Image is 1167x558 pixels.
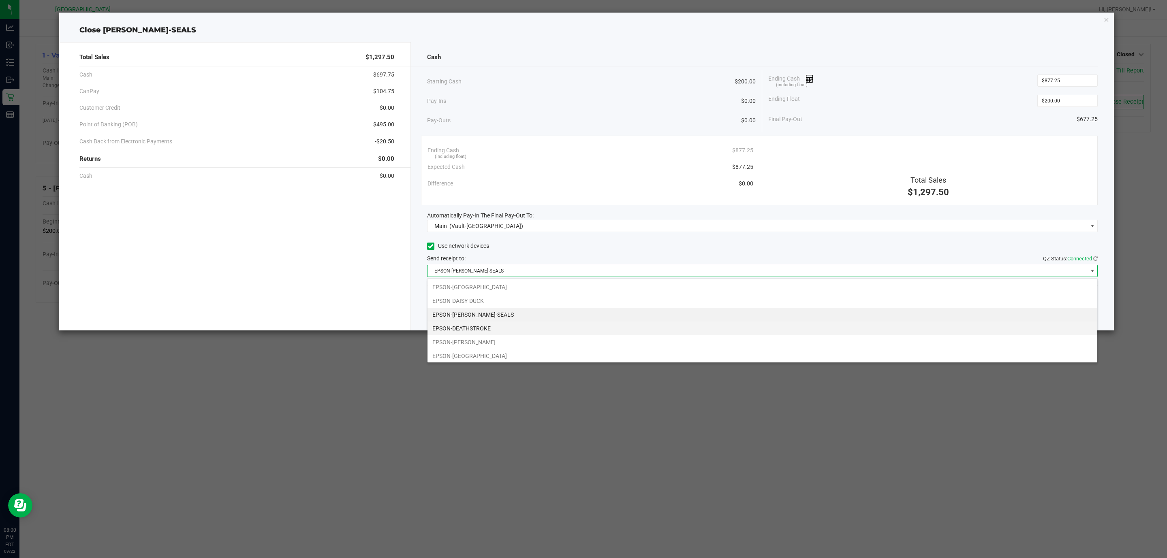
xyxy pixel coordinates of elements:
[365,53,394,62] span: $1,297.50
[427,97,446,105] span: Pay-Ins
[380,172,394,180] span: $0.00
[427,322,1097,335] li: EPSON-DEATHSTROKE
[373,120,394,129] span: $495.00
[427,255,466,262] span: Send receipt to:
[427,335,1097,349] li: EPSON-[PERSON_NAME]
[1067,256,1092,262] span: Connected
[732,146,753,155] span: $877.25
[427,349,1097,363] li: EPSON-[GEOGRAPHIC_DATA]
[1043,256,1098,262] span: QZ Status:
[741,97,756,105] span: $0.00
[427,179,453,188] span: Difference
[427,265,1088,277] span: EPSON-[PERSON_NAME]-SEALS
[768,95,800,107] span: Ending Float
[434,223,447,229] span: Main
[776,82,808,89] span: (including float)
[373,87,394,96] span: $104.75
[427,308,1097,322] li: EPSON-[PERSON_NAME]-SEALS
[732,163,753,171] span: $877.25
[375,137,394,146] span: -$20.50
[79,120,138,129] span: Point of Banking (POB)
[735,77,756,86] span: $200.00
[741,116,756,125] span: $0.00
[79,87,99,96] span: CanPay
[373,70,394,79] span: $697.75
[427,116,451,125] span: Pay-Outs
[59,25,1114,36] div: Close [PERSON_NAME]-SEALS
[79,150,394,168] div: Returns
[79,104,120,112] span: Customer Credit
[79,172,92,180] span: Cash
[427,242,489,250] label: Use network devices
[378,154,394,164] span: $0.00
[427,280,1097,294] li: EPSON-[GEOGRAPHIC_DATA]
[79,70,92,79] span: Cash
[79,53,109,62] span: Total Sales
[427,146,459,155] span: Ending Cash
[911,176,946,184] span: Total Sales
[449,223,523,229] span: (Vault-[GEOGRAPHIC_DATA])
[427,163,465,171] span: Expected Cash
[427,77,462,86] span: Starting Cash
[768,115,802,124] span: Final Pay-Out
[435,153,466,160] span: (including float)
[1077,115,1098,124] span: $677.25
[427,212,534,219] span: Automatically Pay-In The Final Pay-Out To:
[739,179,753,188] span: $0.00
[380,104,394,112] span: $0.00
[8,493,32,518] iframe: Resource center
[427,294,1097,308] li: EPSON-DAISY-DUCK
[768,75,814,87] span: Ending Cash
[79,137,172,146] span: Cash Back from Electronic Payments
[427,53,441,62] span: Cash
[908,187,949,197] span: $1,297.50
